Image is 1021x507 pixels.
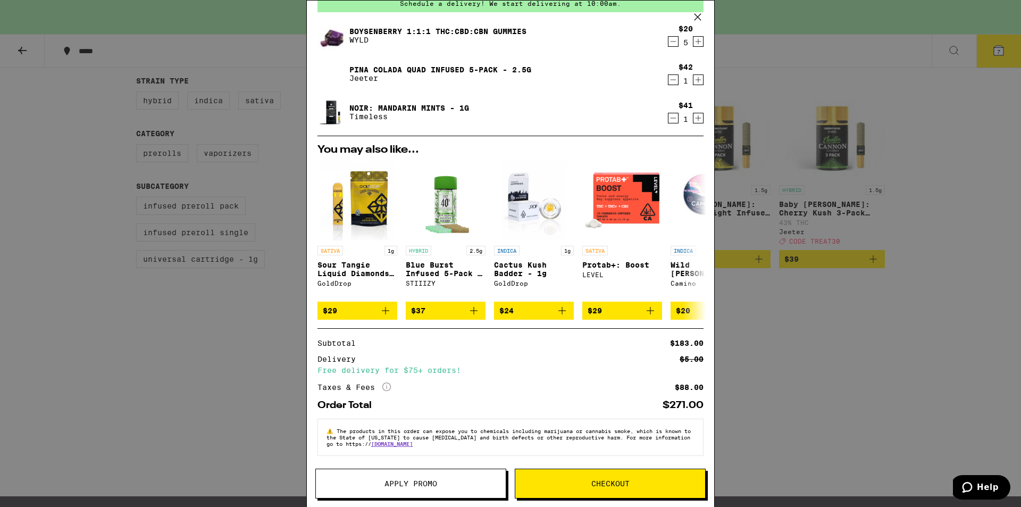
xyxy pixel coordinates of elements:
[406,280,486,287] div: STIIIZY
[371,440,413,447] a: [DOMAIN_NAME]
[406,161,486,240] img: STIIIZY - Blue Burst Infused 5-Pack - 2.5g
[591,480,630,487] span: Checkout
[317,97,347,127] img: NOIR: Mandarin Mints - 1g
[679,101,693,110] div: $41
[561,246,574,255] p: 1g
[670,339,704,347] div: $183.00
[317,15,347,56] img: Boysenberry 1:1:1 THC:CBD:CBN Gummies
[349,112,469,121] p: Timeless
[671,280,750,287] div: Camino
[953,475,1010,502] iframe: Opens a widget where you can find more information
[317,339,363,347] div: Subtotal
[515,469,706,498] button: Checkout
[668,36,679,47] button: Decrement
[317,302,397,320] button: Add to bag
[384,246,397,255] p: 1g
[693,36,704,47] button: Increment
[668,113,679,123] button: Decrement
[349,27,526,36] a: Boysenberry 1:1:1 THC:CBD:CBN Gummies
[323,306,337,315] span: $29
[501,161,567,240] img: GoldDrop - Cactus Kush Badder - 1g
[671,246,696,255] p: INDICA
[317,401,379,410] div: Order Total
[317,383,391,392] div: Taxes & Fees
[411,306,425,315] span: $37
[317,355,363,363] div: Delivery
[406,261,486,278] p: Blue Burst Infused 5-Pack - 2.5g
[317,280,397,287] div: GoldDrop
[494,261,574,278] p: Cactus Kush Badder - 1g
[671,161,750,240] img: Camino - Wild Berry Chill Gummies
[317,367,704,374] div: Free delivery for $75+ orders!
[349,65,531,74] a: Pina Colada Quad Infused 5-Pack - 2.5g
[679,63,693,71] div: $42
[668,74,679,85] button: Decrement
[582,161,662,240] img: LEVEL - Protab+: Boost
[327,428,337,434] span: ⚠️
[582,302,662,320] button: Add to bag
[349,36,526,44] p: WYLD
[679,38,693,47] div: 5
[315,469,506,498] button: Apply Promo
[406,302,486,320] button: Add to bag
[588,306,602,315] span: $29
[317,145,704,155] h2: You may also like...
[693,113,704,123] button: Increment
[384,480,437,487] span: Apply Promo
[317,161,397,302] a: Open page for Sour Tangie Liquid Diamonds AIO - 1g from GoldDrop
[582,271,662,278] div: LEVEL
[680,355,704,363] div: $5.00
[679,24,693,33] div: $20
[675,384,704,391] div: $88.00
[321,161,395,240] img: GoldDrop - Sour Tangie Liquid Diamonds AIO - 1g
[494,280,574,287] div: GoldDrop
[327,428,691,447] span: The products in this order can expose you to chemicals including marijuana or cannabis smoke, whi...
[693,74,704,85] button: Increment
[494,161,574,302] a: Open page for Cactus Kush Badder - 1g from GoldDrop
[406,246,431,255] p: HYBRID
[406,161,486,302] a: Open page for Blue Burst Infused 5-Pack - 2.5g from STIIIZY
[582,261,662,269] p: Protab+: Boost
[317,261,397,278] p: Sour Tangie Liquid Diamonds AIO - 1g
[349,104,469,112] a: NOIR: Mandarin Mints - 1g
[671,161,750,302] a: Open page for Wild Berry Chill Gummies from Camino
[676,306,690,315] span: $20
[679,77,693,85] div: 1
[494,246,520,255] p: INDICA
[671,261,750,278] p: Wild [PERSON_NAME] Chill Gummies
[466,246,486,255] p: 2.5g
[349,74,531,82] p: Jeeter
[671,302,750,320] button: Add to bag
[663,401,704,410] div: $271.00
[582,161,662,302] a: Open page for Protab+: Boost from LEVEL
[582,246,608,255] p: SATIVA
[317,59,347,89] img: Pina Colada Quad Infused 5-Pack - 2.5g
[499,306,514,315] span: $24
[679,115,693,123] div: 1
[494,302,574,320] button: Add to bag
